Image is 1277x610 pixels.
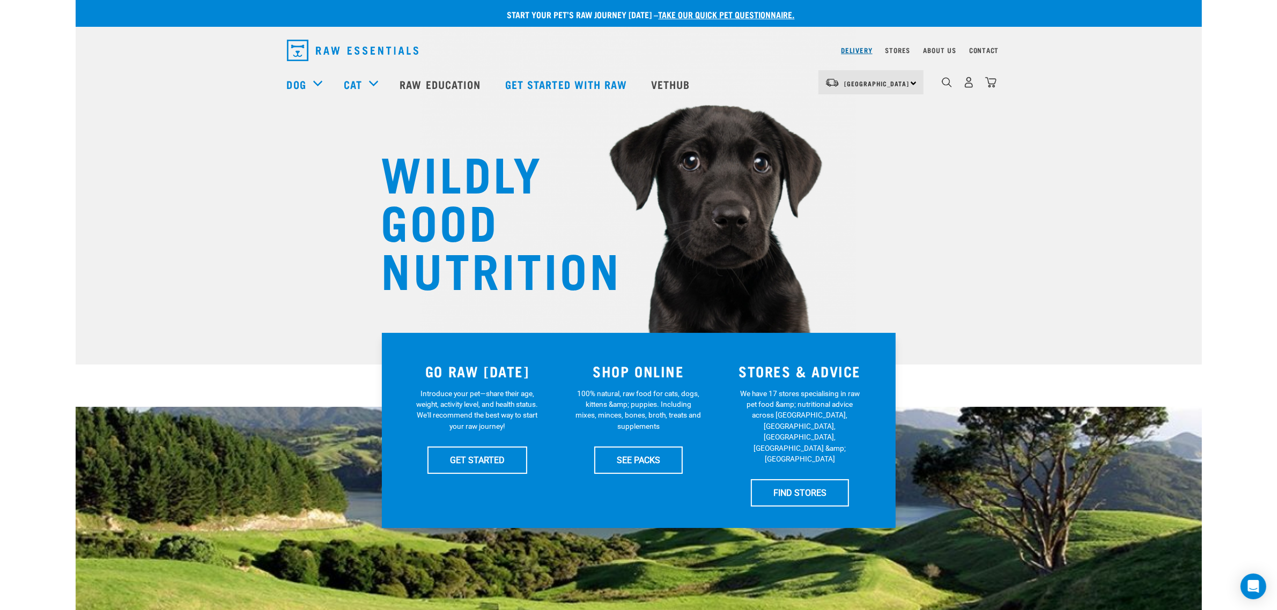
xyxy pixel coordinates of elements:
h3: STORES & ADVICE [726,363,874,380]
nav: dropdown navigation [278,35,999,65]
img: user.png [963,77,975,88]
p: We have 17 stores specialising in raw pet food &amp; nutritional advice across [GEOGRAPHIC_DATA],... [737,388,863,465]
a: About Us [923,48,956,52]
p: Start your pet’s raw journey [DATE] – [84,8,1210,21]
img: van-moving.png [825,78,839,87]
img: home-icon@2x.png [985,77,996,88]
nav: dropdown navigation [76,63,1202,106]
h1: WILDLY GOOD NUTRITION [381,147,596,292]
a: Dog [287,76,306,92]
div: Open Intercom Messenger [1241,574,1266,599]
a: Cat [344,76,362,92]
h3: GO RAW [DATE] [403,363,552,380]
a: GET STARTED [427,447,527,473]
a: Contact [969,48,999,52]
p: Introduce your pet—share their age, weight, activity level, and health status. We'll recommend th... [414,388,540,432]
p: 100% natural, raw food for cats, dogs, kittens &amp; puppies. Including mixes, minces, bones, bro... [575,388,702,432]
a: Raw Education [389,63,494,106]
a: Vethub [640,63,704,106]
a: FIND STORES [751,479,849,506]
img: home-icon-1@2x.png [942,77,952,87]
span: [GEOGRAPHIC_DATA] [845,81,910,85]
a: Delivery [841,48,872,52]
a: take our quick pet questionnaire. [659,12,795,17]
a: Stores [885,48,911,52]
a: SEE PACKS [594,447,683,473]
img: Raw Essentials Logo [287,40,418,61]
a: Get started with Raw [494,63,640,106]
h3: SHOP ONLINE [564,363,713,380]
